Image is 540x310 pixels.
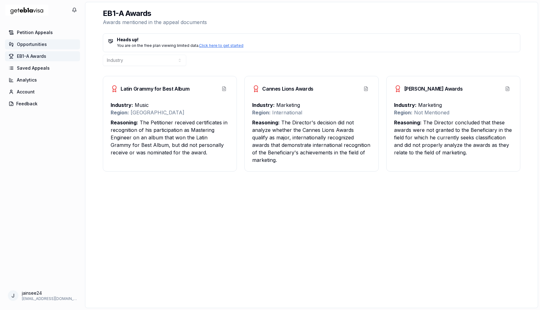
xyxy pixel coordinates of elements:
p: Not Mentioned [394,109,512,116]
span: Saved Appeals [17,65,50,71]
a: Petition Appeals [5,27,80,37]
a: Saved Appeals [5,63,80,73]
div: You are on the free plan viewing limited data. [108,43,515,48]
strong: Industry: [111,102,133,108]
a: Account [5,87,80,97]
p: The Petitioner received certificates in recognition of his participation as Mastering Engineer on... [111,119,229,156]
strong: Region: [111,109,129,116]
p: Awards mentioned in the appeal documents [103,18,207,26]
strong: Region: [394,109,412,116]
p: The Director concluded that these awards were not granted to the Beneficiary in the field for whi... [394,119,512,156]
strong: Reasoning: [111,119,138,126]
strong: Reasoning: [252,119,280,126]
span: j [12,292,15,299]
a: Analytics [5,75,80,85]
p: Marketing [394,101,512,109]
a: Click here to get started [199,43,243,48]
span: EB1-A Awards [17,53,46,59]
h3: [PERSON_NAME] Awards [394,85,463,92]
a: Home Page [5,2,49,18]
p: Music [111,101,229,109]
h2: EB1-A Awards [103,8,207,18]
img: geteb1avisa logo [5,2,49,18]
p: Marketing [252,101,371,109]
p: The Director's decision did not analyze whether the Cannes Lions Awards qualify as major, interna... [252,119,371,164]
strong: Industry: [394,102,417,108]
button: Open your profile menu [5,287,80,304]
strong: Reasoning: [394,119,422,126]
span: Analytics [17,77,37,83]
strong: Region: [252,109,271,116]
span: Opportunities [17,41,47,47]
a: EB1-A Awards [5,51,80,61]
a: Heads up!You are on the free plan viewing limited data.Click here to get started [103,33,520,52]
h3: Latin Grammy for Best Album [111,85,189,92]
span: Account [17,89,35,95]
span: Petition Appeals [17,29,53,36]
h3: Cannes Lions Awards [252,85,313,92]
a: Opportunities [5,39,80,49]
button: Feedback [5,99,80,109]
span: jainsee24 [22,290,77,296]
p: [GEOGRAPHIC_DATA] [111,109,229,116]
p: International [252,109,371,116]
span: [EMAIL_ADDRESS][DOMAIN_NAME] [22,296,77,301]
h5: Heads up! [108,37,515,42]
strong: Industry: [252,102,275,108]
